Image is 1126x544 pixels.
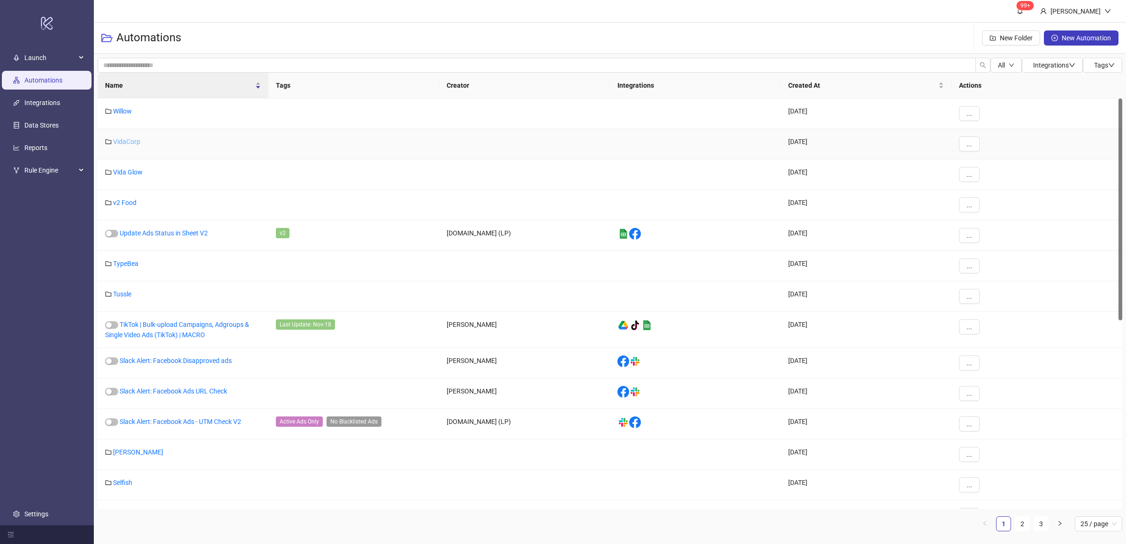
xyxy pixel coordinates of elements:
span: fork [13,167,20,174]
a: VidaCorp [113,138,140,145]
div: [PERSON_NAME] [439,348,610,378]
button: ... [959,355,980,370]
button: ... [959,447,980,462]
a: Data Stores [24,121,59,129]
a: Slack Alert: Facebook Ads URL Check [120,387,227,395]
div: [DATE] [781,500,951,531]
span: user [1040,8,1047,15]
span: menu-fold [8,531,14,538]
div: Page Size [1075,516,1122,531]
span: Tags [1094,61,1115,69]
div: [DATE] [781,409,951,439]
button: ... [959,386,980,401]
li: Next Page [1052,516,1067,531]
button: New Automation [1044,30,1118,45]
button: right [1052,516,1067,531]
div: [DOMAIN_NAME] (LP) [439,220,610,251]
sup: 1779 [1017,1,1034,10]
th: Name [98,73,268,98]
span: ... [966,201,972,209]
span: ... [966,323,972,331]
li: 1 [996,516,1011,531]
a: Slack Alert: Facebook Ads - UTM Check V2 [120,418,241,425]
span: ... [966,262,972,270]
span: folder [105,449,112,455]
span: bell [1017,8,1023,14]
th: Tags [268,73,439,98]
button: ... [959,167,980,182]
span: Rule Engine [24,161,76,180]
div: [DATE] [781,190,951,220]
span: New Automation [1062,34,1111,42]
a: Update Ads Status in Sheet V2 [120,229,208,237]
a: Vida Glow [113,168,143,176]
div: [DATE] [781,281,951,312]
span: folder [105,291,112,297]
div: [PERSON_NAME] [439,378,610,409]
a: 3 [1034,517,1048,531]
span: folder [105,169,112,175]
span: left [982,521,988,526]
th: Integrations [610,73,781,98]
div: [PERSON_NAME] [439,312,610,348]
a: [PERSON_NAME] [113,448,163,456]
button: New Folder [982,30,1040,45]
span: Integrations [1033,61,1075,69]
span: ... [966,451,972,458]
span: Last Update: Nov-18 [276,319,335,330]
div: [DATE] [781,312,951,348]
a: Slack Alert: Facebook Disapproved ads [120,357,232,364]
a: v2 Food [113,199,137,206]
span: ... [966,232,972,239]
a: Reports [24,144,47,151]
span: folder [105,199,112,206]
span: v2 [276,228,289,238]
span: folder [105,138,112,145]
th: Actions [951,73,1122,98]
span: folder [105,108,112,114]
span: folder [105,479,112,486]
div: [DOMAIN_NAME] (LP) [439,409,610,439]
span: down [1108,62,1115,68]
button: ... [959,319,980,334]
button: ... [959,228,980,243]
div: [DATE] [781,378,951,409]
button: ... [959,197,980,212]
button: ... [959,477,980,492]
button: ... [959,289,980,304]
li: 3 [1034,516,1049,531]
div: [DATE] [781,439,951,470]
a: TikTok | Bulk-upload Campaigns, Adgroups & Single Video Ads (TikTok) | MACRO [105,321,249,339]
button: ... [959,136,980,151]
span: folder-add [989,35,996,41]
span: No Blacklisted Ads [327,416,381,427]
a: 2 [1015,517,1029,531]
span: All [998,61,1005,69]
span: plus-circle [1051,35,1058,41]
span: Created At [788,80,936,91]
span: ... [966,481,972,489]
a: TypeBea [113,260,138,267]
div: [DATE] [781,129,951,159]
span: down [1104,8,1111,15]
button: ... [959,416,980,431]
div: [DATE] [781,159,951,190]
span: Launch [24,48,76,67]
span: folder [105,260,112,267]
li: 2 [1015,516,1030,531]
button: Alldown [990,58,1022,73]
span: folder-open [101,32,113,44]
a: Tussle [113,290,131,298]
th: Created At [781,73,951,98]
div: [DATE] [781,348,951,378]
div: [PERSON_NAME] [1047,6,1104,16]
span: rocket [13,54,20,61]
button: ... [959,258,980,273]
button: Integrationsdown [1022,58,1083,73]
span: 25 / page [1080,517,1117,531]
span: ... [966,293,972,300]
div: [DATE] [781,220,951,251]
span: down [1069,62,1075,68]
span: right [1057,521,1063,526]
a: Willow [113,107,132,115]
